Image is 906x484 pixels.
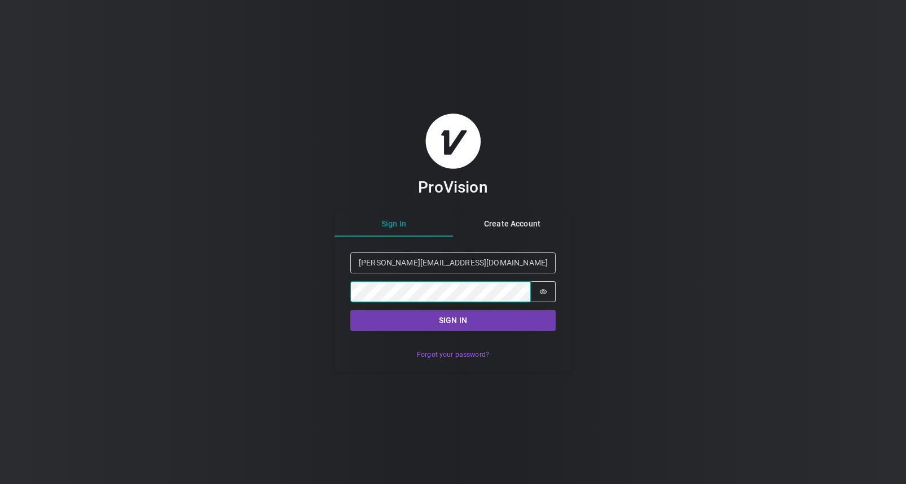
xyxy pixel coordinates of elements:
[350,252,556,273] input: Email
[531,281,556,302] button: Show password
[335,212,453,237] button: Sign In
[411,347,495,363] button: Forgot your password?
[453,212,571,237] button: Create Account
[350,310,556,331] button: Sign in
[418,177,487,197] h3: ProVision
